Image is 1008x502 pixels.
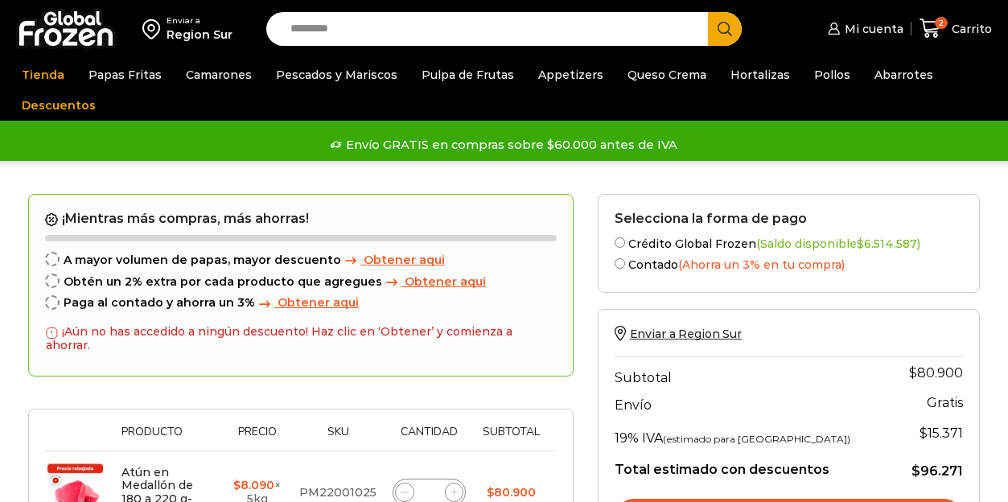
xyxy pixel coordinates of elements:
bdi: 80.900 [909,365,963,381]
button: Search button [708,12,742,46]
label: Crédito Global Frozen [615,234,963,251]
span: Obtener aqui [364,253,445,267]
a: Obtener aqui [382,275,486,289]
span: (Saldo disponible ) [756,237,920,251]
span: Obtener aqui [278,295,359,310]
bdi: 80.900 [487,485,536,500]
img: address-field-icon.svg [142,15,167,43]
a: Pulpa de Frutas [413,60,522,90]
th: 19% IVA [615,418,892,450]
bdi: 8.090 [233,478,274,492]
span: Mi cuenta [841,21,903,37]
a: Abarrotes [866,60,941,90]
div: A mayor volumen de papas, mayor descuento [45,253,557,267]
span: $ [487,485,494,500]
a: Pescados y Mariscos [268,60,405,90]
h2: Selecciona la forma de pago [615,211,963,226]
a: Appetizers [530,60,611,90]
span: (Ahorra un 3% en tu compra) [678,257,845,272]
a: Mi cuenta [824,13,903,45]
th: Cantidad [385,426,474,451]
span: $ [920,426,928,441]
span: 15.371 [920,426,963,441]
span: Obtener aqui [405,274,486,289]
label: Contado [615,255,963,272]
bdi: 96.271 [911,463,963,479]
span: 2 [935,17,948,30]
th: Envío [615,389,892,418]
span: Enviar a Region Sur [630,327,742,341]
a: Obtener aqui [255,296,359,310]
span: Carrito [948,21,992,37]
span: $ [857,237,864,251]
a: 2 Carrito [920,10,992,47]
bdi: 6.514.587 [857,237,917,251]
th: Producto [113,426,223,451]
div: Paga al contado y ahorra un 3% [45,296,557,310]
a: Obtener aqui [341,253,445,267]
a: Papas Fritas [80,60,170,90]
input: Contado(Ahorra un 3% en tu compra) [615,258,625,269]
a: Enviar a Region Sur [615,327,742,341]
small: (estimado para [GEOGRAPHIC_DATA]) [663,433,850,445]
th: Total estimado con descuentos [615,450,892,480]
a: Hortalizas [722,60,798,90]
div: ¡Aún no has accedido a ningún descuento! Haz clic en ‘Obtener’ y comienza a ahorrar. [45,318,557,360]
a: Tienda [14,60,72,90]
a: Pollos [806,60,858,90]
input: Crédito Global Frozen(Saldo disponible$6.514.587) [615,237,625,248]
a: Queso Crema [619,60,714,90]
span: $ [233,478,241,492]
a: Camarones [178,60,260,90]
th: Subtotal [615,357,892,389]
div: Region Sur [167,27,232,43]
strong: Gratis [927,395,963,410]
div: Enviar a [167,15,232,27]
th: Subtotal [474,426,549,451]
h2: ¡Mientras más compras, más ahorras! [45,211,557,227]
a: Descuentos [14,90,104,121]
span: $ [909,365,917,381]
th: Sku [291,426,385,451]
span: $ [911,463,920,479]
div: Obtén un 2% extra por cada producto que agregues [45,275,557,289]
th: Precio [223,426,291,451]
